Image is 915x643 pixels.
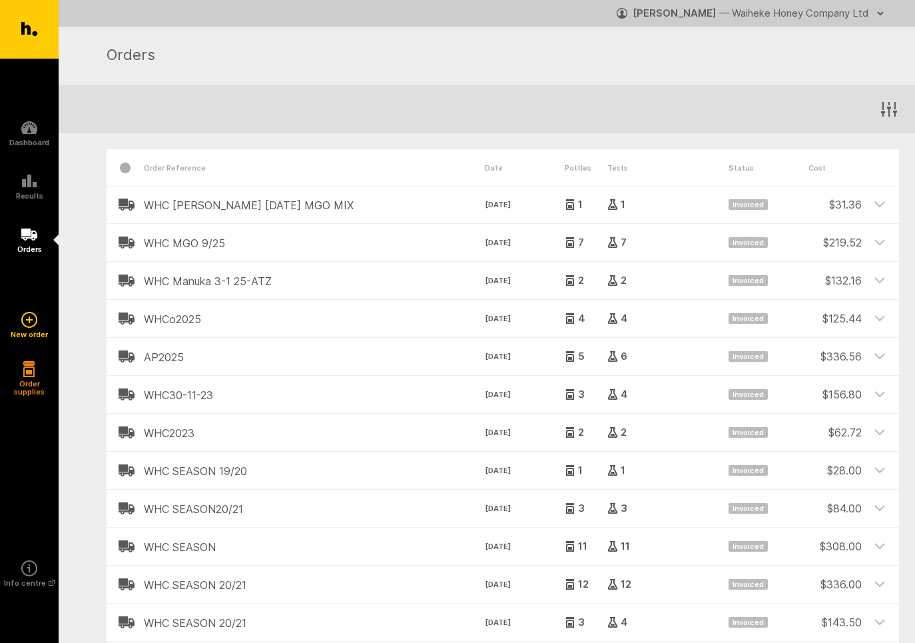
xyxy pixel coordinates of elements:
h5: New order [11,330,48,338]
span: 2 [575,428,584,436]
div: $ 62.72 [808,414,862,440]
h1: Orders [107,44,883,68]
span: 2 [618,277,627,285]
span: 3 [618,504,627,512]
time: [DATE] [485,199,565,211]
span: 12 [575,580,589,588]
span: Invoiced [729,503,768,514]
header: WHC SEASON 19/20[DATE]11Invoiced$28.00 [107,452,899,489]
h5: Results [16,192,43,200]
span: Invoiced [729,389,768,400]
h2: AP2025 [144,351,485,363]
div: $ 125.44 [808,300,862,326]
time: [DATE] [485,541,565,553]
div: $ 84.00 [808,490,862,516]
time: [DATE] [485,237,565,249]
time: [DATE] [485,503,565,515]
header: WHC Manuka 3-1 25-ATZ[DATE]22Invoiced$132.16 [107,262,899,299]
div: $ 336.00 [808,566,862,592]
button: [PERSON_NAME] — Waiheke Honey Company Ltd [617,3,888,24]
span: 11 [618,542,630,550]
h2: WHC Manuka 3-1 25-ATZ [144,275,485,287]
span: Invoiced [729,579,768,590]
h2: WHC SEASON 19/20 [144,465,485,477]
span: Invoiced [729,617,768,628]
div: $ 308.00 [808,528,862,554]
div: $ 132.16 [808,262,862,289]
span: 3 [575,504,585,512]
div: $ 143.50 [808,604,862,630]
span: — Waiheke Honey Company Ltd [719,7,868,19]
div: Cost [808,149,862,186]
span: 3 [575,390,585,398]
h5: Info centre [4,579,55,587]
span: Invoiced [729,199,768,210]
span: Invoiced [729,313,768,324]
span: 2 [575,277,584,285]
span: 11 [575,542,587,550]
header: WHC SEASON 20/21[DATE]1212Invoiced$336.00 [107,566,899,603]
h2: WHC SEASON 20/21 [144,617,485,629]
header: WHC2023[DATE]22Invoiced$62.72 [107,414,899,451]
h2: WHCo2025 [144,313,485,325]
div: $ 219.52 [808,224,862,251]
header: AP2025[DATE]56Invoiced$336.56 [107,338,899,375]
span: 12 [618,580,631,588]
time: [DATE] [485,275,565,287]
span: 7 [618,239,627,247]
div: Date [485,149,565,186]
header: WHC SEASON20/21[DATE]33Invoiced$84.00 [107,490,899,527]
time: [DATE] [485,617,565,629]
strong: [PERSON_NAME] [633,7,717,19]
span: 4 [575,315,585,322]
h5: Order supplies [9,380,49,396]
span: 6 [618,352,627,360]
span: 1 [575,466,583,474]
h2: WHC MGO 9/25 [144,237,485,249]
time: [DATE] [485,579,565,591]
time: [DATE] [485,427,565,439]
header: WHC [PERSON_NAME] [DATE] MGO MIX[DATE]11Invoiced$31.36 [107,186,899,223]
span: 5 [575,352,585,360]
span: 7 [575,239,584,247]
h5: Orders [17,245,42,253]
span: 2 [618,428,627,436]
h2: WHC SEASON20/21 [144,503,485,515]
header: WHC30-11-23[DATE]34Invoiced$156.80 [107,376,899,413]
div: Order Reference [144,149,485,186]
h2: WHC2023 [144,427,485,439]
span: Invoiced [729,351,768,362]
span: 4 [618,618,628,626]
span: 4 [618,390,628,398]
span: Invoiced [729,465,768,476]
span: 1 [618,466,625,474]
header: WHC SEASON[DATE]1111Invoiced$308.00 [107,528,899,565]
h2: WHC SEASON 20/21 [144,579,485,591]
span: 3 [575,618,585,626]
h5: Dashboard [9,139,49,147]
h2: WHC SEASON [144,541,485,553]
span: Invoiced [729,427,768,438]
div: Tests [607,149,729,186]
div: Pottles [565,149,607,186]
h2: WHC30-11-23 [144,389,485,401]
span: 4 [618,315,628,322]
span: 1 [575,201,583,209]
time: [DATE] [485,465,565,477]
span: 1 [618,201,625,209]
span: Invoiced [729,541,768,552]
header: WHCo2025[DATE]44Invoiced$125.44 [107,300,899,337]
time: [DATE] [485,313,565,325]
header: WHC SEASON 20/21[DATE]34Invoiced$143.50 [107,604,899,641]
time: [DATE] [485,389,565,401]
div: $ 336.56 [808,338,862,364]
div: $ 156.80 [808,376,862,402]
div: Status [729,149,808,186]
div: $ 28.00 [808,452,862,478]
div: $ 31.36 [808,186,862,213]
time: [DATE] [485,351,565,363]
span: Invoiced [729,237,768,248]
header: WHC MGO 9/25[DATE]77Invoiced$219.52 [107,224,899,261]
span: Invoiced [729,275,768,286]
h2: WHC [PERSON_NAME] [DATE] MGO MIX [144,199,485,211]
